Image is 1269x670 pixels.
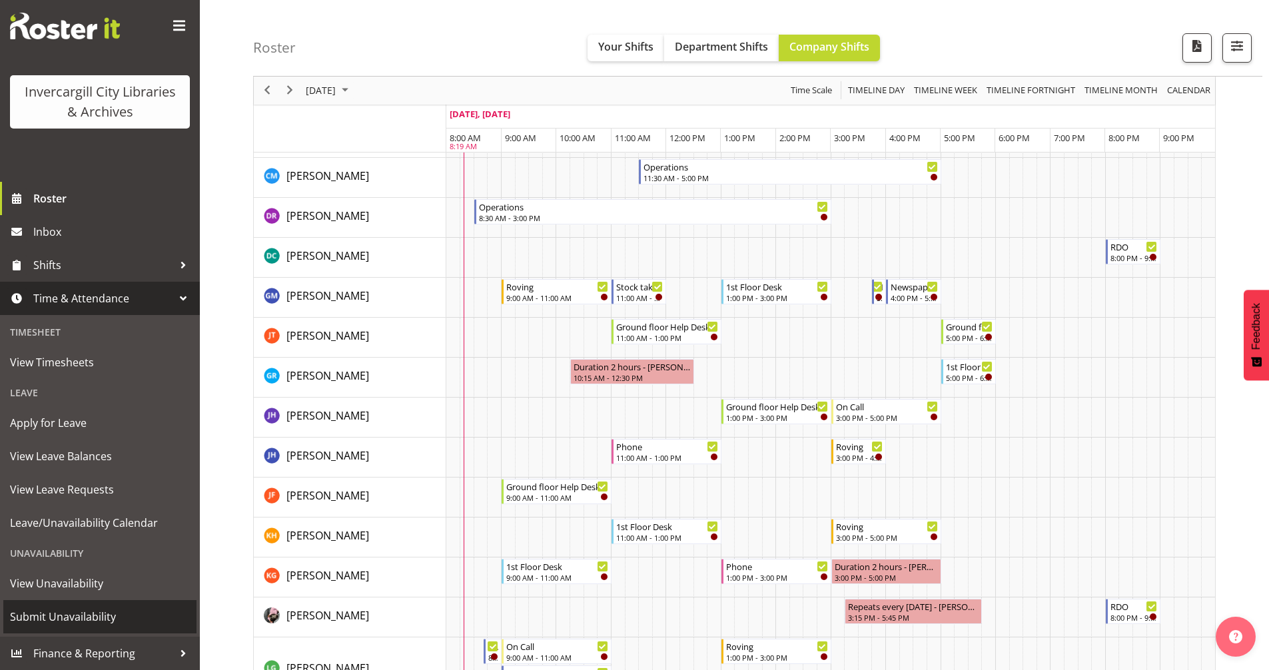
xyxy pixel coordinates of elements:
[286,567,369,583] a: [PERSON_NAME]
[616,519,718,533] div: 1st Floor Desk
[570,359,693,384] div: Grace Roscoe-Squires"s event - Duration 2 hours - Grace Roscoe-Squires Begin From Friday, Septemb...
[726,572,828,583] div: 1:00 PM - 3:00 PM
[835,572,938,583] div: 3:00 PM - 5:00 PM
[33,222,193,242] span: Inbox
[33,188,193,208] span: Roster
[724,132,755,144] span: 1:00 PM
[3,506,197,539] a: Leave/Unavailability Calendar
[946,332,993,343] div: 5:00 PM - 6:00 PM
[669,132,705,144] span: 12:00 PM
[721,399,831,424] div: Jill Harpur"s event - Ground floor Help Desk Begin From Friday, September 19, 2025 at 1:00:00 PM ...
[286,168,369,184] a: [PERSON_NAME]
[286,527,369,543] a: [PERSON_NAME]
[3,473,197,506] a: View Leave Requests
[779,35,880,61] button: Company Shifts
[985,83,1076,99] span: Timeline Fortnight
[1163,132,1194,144] span: 9:00 PM
[33,643,173,663] span: Finance & Reporting
[254,278,446,318] td: Gabriel McKay Smith resource
[616,452,718,463] div: 11:00 AM - 1:00 PM
[286,288,369,303] span: [PERSON_NAME]
[23,82,177,122] div: Invercargill City Libraries & Archives
[10,13,120,39] img: Rosterit website logo
[278,77,301,105] div: next period
[616,280,663,293] div: Stock taking
[10,352,190,372] span: View Timesheets
[10,446,190,466] span: View Leave Balances
[286,488,369,503] a: [PERSON_NAME]
[286,248,369,264] a: [PERSON_NAME]
[286,448,369,464] a: [PERSON_NAME]
[789,39,869,54] span: Company Shifts
[484,639,502,664] div: Lisa Griffiths"s event - Newspapers Begin From Friday, September 19, 2025 at 8:40:00 AM GMT+12:00...
[891,280,937,293] div: Newspapers
[286,408,369,423] span: [PERSON_NAME]
[10,607,190,627] span: Submit Unavailability
[1244,290,1269,380] button: Feedback - Show survey
[254,478,446,517] td: Joanne Forbes resource
[3,567,197,600] a: View Unavailability
[1110,599,1157,613] div: RDO
[574,360,690,373] div: Duration 2 hours - [PERSON_NAME]
[1165,83,1213,99] button: Month
[286,448,369,463] span: [PERSON_NAME]
[574,372,690,383] div: 10:15 AM - 12:30 PM
[941,359,996,384] div: Grace Roscoe-Squires"s event - 1st Floor Desk Begin From Friday, September 19, 2025 at 5:00:00 PM...
[847,83,906,99] span: Timeline Day
[450,108,510,120] span: [DATE], [DATE]
[254,158,446,198] td: Cindy Mulrooney resource
[831,519,941,544] div: Kaela Harley"s event - Roving Begin From Friday, September 19, 2025 at 3:00:00 PM GMT+12:00 Ends ...
[726,639,828,653] div: Roving
[1054,132,1085,144] span: 7:00 PM
[615,132,651,144] span: 11:00 AM
[946,360,993,373] div: 1st Floor Desk
[1106,599,1160,624] div: Keyu Chen"s event - RDO Begin From Friday, September 19, 2025 at 8:00:00 PM GMT+12:00 Ends At Fri...
[479,200,828,213] div: Operations
[848,599,979,613] div: Repeats every [DATE] - [PERSON_NAME]
[616,532,718,543] div: 11:00 AM - 1:00 PM
[10,573,190,593] span: View Unavailability
[612,439,721,464] div: Jillian Hunter"s event - Phone Begin From Friday, September 19, 2025 at 11:00:00 AM GMT+12:00 End...
[286,368,369,383] span: [PERSON_NAME]
[779,132,811,144] span: 2:00 PM
[506,492,608,503] div: 9:00 AM - 11:00 AM
[846,83,907,99] button: Timeline Day
[10,413,190,433] span: Apply for Leave
[1108,132,1140,144] span: 8:00 PM
[560,132,596,144] span: 10:00 AM
[726,280,828,293] div: 1st Floor Desk
[3,539,197,567] div: Unavailability
[877,292,883,303] div: 3:45 PM - 4:00 PM
[726,412,828,423] div: 1:00 PM - 3:00 PM
[281,83,299,99] button: Next
[253,40,296,55] h4: Roster
[612,519,721,544] div: Kaela Harley"s event - 1st Floor Desk Begin From Friday, September 19, 2025 at 11:00:00 AM GMT+12...
[612,279,666,304] div: Gabriel McKay Smith"s event - Stock taking Begin From Friday, September 19, 2025 at 11:00:00 AM G...
[254,238,446,278] td: Donald Cunningham resource
[616,440,718,453] div: Phone
[834,132,865,144] span: 3:00 PM
[845,599,982,624] div: Keyu Chen"s event - Repeats every friday - Keyu Chen Begin From Friday, September 19, 2025 at 3:1...
[502,479,612,504] div: Joanne Forbes"s event - Ground floor Help Desk Begin From Friday, September 19, 2025 at 9:00:00 A...
[664,35,779,61] button: Department Shifts
[1229,630,1242,643] img: help-xxl-2.png
[836,412,938,423] div: 3:00 PM - 5:00 PM
[3,346,197,379] a: View Timesheets
[506,292,608,303] div: 9:00 AM - 11:00 AM
[1082,83,1160,99] button: Timeline Month
[836,400,938,413] div: On Call
[286,408,369,424] a: [PERSON_NAME]
[913,83,979,99] span: Timeline Week
[3,318,197,346] div: Timesheet
[726,292,828,303] div: 1:00 PM - 3:00 PM
[616,292,663,303] div: 11:00 AM - 12:00 PM
[488,639,498,653] div: Newspapers
[254,398,446,438] td: Jill Harpur resource
[3,440,197,473] a: View Leave Balances
[258,83,276,99] button: Previous
[506,480,608,493] div: Ground floor Help Desk
[588,35,664,61] button: Your Shifts
[946,320,993,333] div: Ground floor Help Desk
[836,519,938,533] div: Roving
[3,600,197,633] a: Submit Unavailability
